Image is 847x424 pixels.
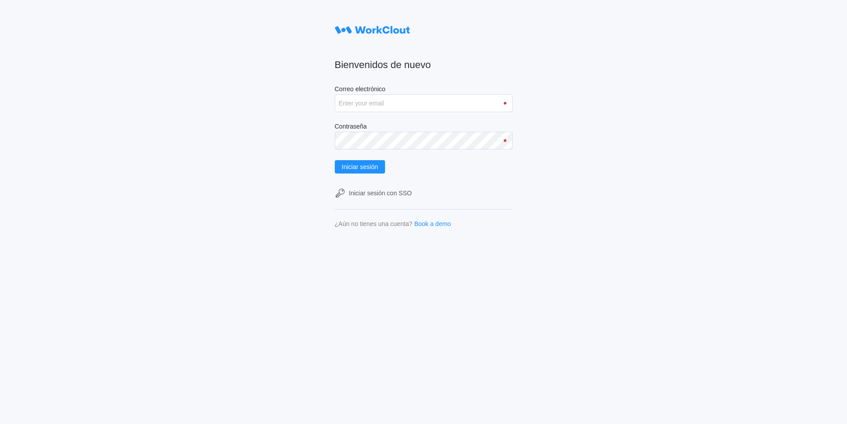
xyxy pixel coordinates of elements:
label: Correo electrónico [335,85,513,94]
label: Contraseña [335,123,513,132]
div: Iniciar sesión con SSO [349,190,412,197]
div: ¿Aún no tienes una cuenta? [335,220,413,227]
a: Book a demo [414,220,451,227]
button: Iniciar sesión [335,160,385,174]
input: Enter your email [335,94,513,112]
span: Iniciar sesión [342,164,378,170]
h2: Bienvenidos de nuevo [335,59,513,71]
a: Iniciar sesión con SSO [335,188,513,198]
